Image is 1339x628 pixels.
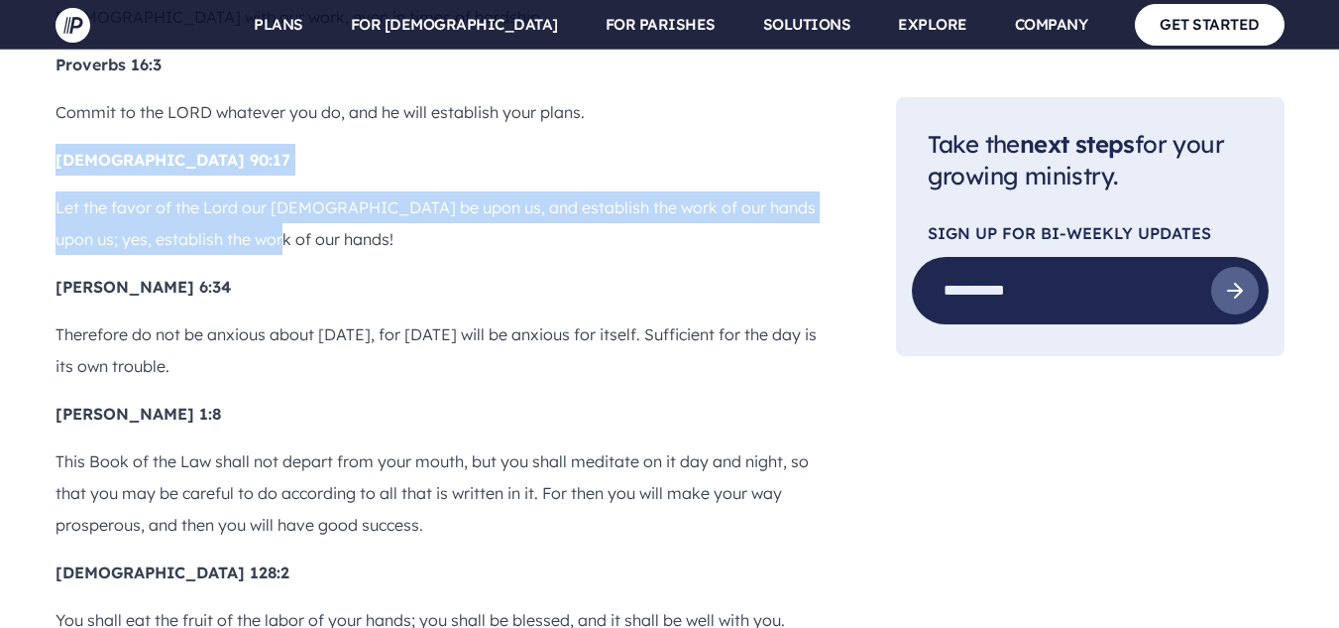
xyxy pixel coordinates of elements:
b: [DEMOGRAPHIC_DATA] 90:17 [56,150,290,170]
b: [PERSON_NAME] 1:8 [56,404,221,424]
span: Take the for your growing ministry. [928,129,1224,191]
span: next steps [1020,129,1135,159]
a: GET STARTED [1135,4,1284,45]
p: Commit to the LORD whatever you do, and he will establish your plans. [56,96,833,128]
p: This Book of the Law shall not depart from your mouth, but you shall meditate on it day and night... [56,445,833,541]
b: [PERSON_NAME] 6:34 [56,277,231,297]
p: Let the favor of the Lord our [DEMOGRAPHIC_DATA] be upon us, and establish the work of our hands ... [56,191,833,255]
p: Therefore do not be anxious about [DATE], for [DATE] will be anxious for itself. Sufficient for t... [56,318,833,382]
b: [DEMOGRAPHIC_DATA] 128:2 [56,563,289,582]
b: Proverbs 16:3 [56,55,162,74]
p: Sign Up For Bi-Weekly Updates [928,226,1253,242]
